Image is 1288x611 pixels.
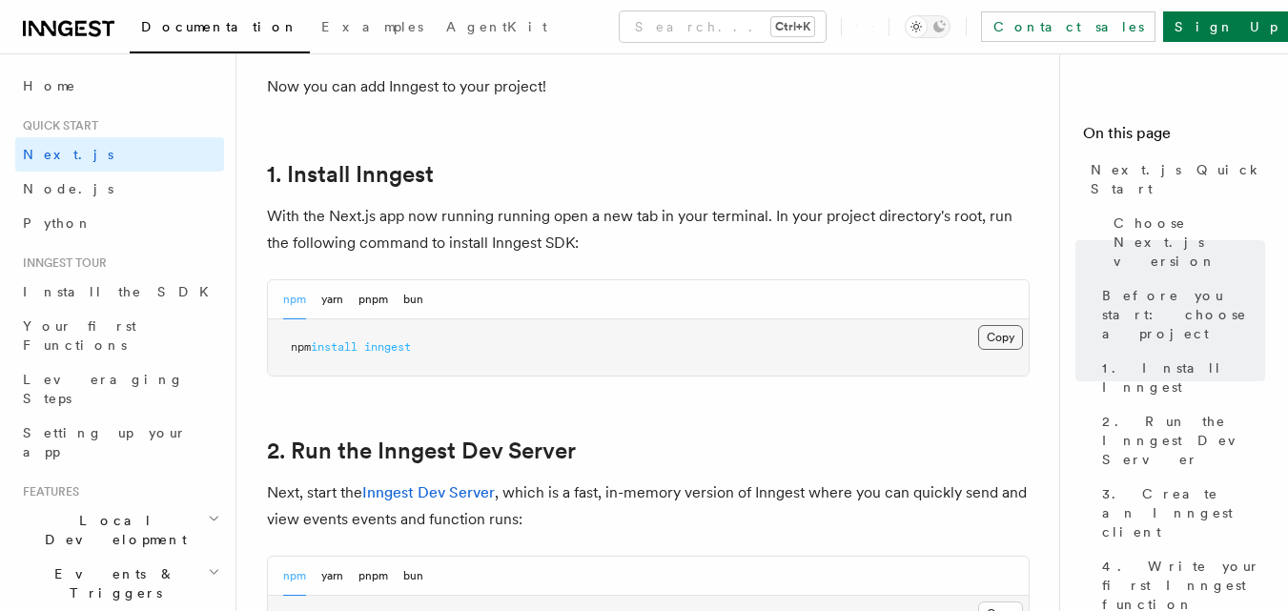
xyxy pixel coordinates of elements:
a: Next.js [15,137,224,172]
button: Toggle dark mode [905,15,951,38]
button: yarn [321,280,343,319]
button: bun [403,280,423,319]
p: Now you can add Inngest to your project! [267,73,1030,100]
a: Home [15,69,224,103]
button: Events & Triggers [15,557,224,610]
span: Features [15,484,79,499]
button: Search...Ctrl+K [620,11,826,42]
a: 2. Run the Inngest Dev Server [1094,404,1265,477]
button: npm [283,557,306,596]
span: 3. Create an Inngest client [1102,484,1265,541]
span: Examples [321,19,423,34]
span: Choose Next.js version [1114,214,1265,271]
span: Python [23,215,92,231]
a: Python [15,206,224,240]
span: Leveraging Steps [23,372,184,406]
a: Your first Functions [15,309,224,362]
h4: On this page [1083,122,1265,153]
span: Next.js [23,147,113,162]
span: Inngest tour [15,255,107,271]
button: pnpm [358,280,388,319]
a: 2. Run the Inngest Dev Server [267,438,576,464]
a: 1. Install Inngest [1094,351,1265,404]
span: Install the SDK [23,284,220,299]
span: AgentKit [446,19,547,34]
span: Setting up your app [23,425,187,459]
span: Your first Functions [23,318,136,353]
a: Before you start: choose a project [1094,278,1265,351]
span: Next.js Quick Start [1091,160,1265,198]
a: Next.js Quick Start [1083,153,1265,206]
span: Node.js [23,181,113,196]
a: Contact sales [981,11,1155,42]
button: yarn [321,557,343,596]
span: Events & Triggers [15,564,208,602]
a: Install the SDK [15,275,224,309]
button: bun [403,557,423,596]
a: 3. Create an Inngest client [1094,477,1265,549]
span: 1. Install Inngest [1102,358,1265,397]
a: Inngest Dev Server [362,483,495,501]
button: pnpm [358,557,388,596]
span: Documentation [141,19,298,34]
span: Quick start [15,118,98,133]
kbd: Ctrl+K [771,17,814,36]
span: npm [291,340,311,354]
span: install [311,340,358,354]
p: Next, start the , which is a fast, in-memory version of Inngest where you can quickly send and vi... [267,479,1030,533]
button: Local Development [15,503,224,557]
span: 2. Run the Inngest Dev Server [1102,412,1265,469]
span: Home [23,76,76,95]
span: inngest [364,340,411,354]
a: AgentKit [435,6,559,51]
a: Setting up your app [15,416,224,469]
a: Documentation [130,6,310,53]
span: Before you start: choose a project [1102,286,1265,343]
a: Leveraging Steps [15,362,224,416]
a: Examples [310,6,435,51]
a: 1. Install Inngest [267,161,434,188]
button: Copy [978,325,1023,350]
a: Node.js [15,172,224,206]
button: npm [283,280,306,319]
p: With the Next.js app now running running open a new tab in your terminal. In your project directo... [267,203,1030,256]
span: Local Development [15,511,208,549]
a: Choose Next.js version [1106,206,1265,278]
